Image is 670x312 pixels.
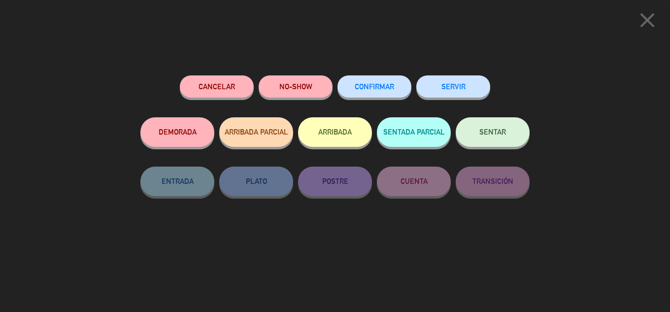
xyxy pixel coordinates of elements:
[635,8,660,33] i: close
[416,75,490,98] button: SERVIR
[456,117,530,147] button: SENTAR
[298,117,372,147] button: ARRIBADA
[456,167,530,196] button: TRANSICIÓN
[219,117,293,147] button: ARRIBADA PARCIAL
[377,167,451,196] button: CUENTA
[259,75,333,98] button: NO-SHOW
[377,117,451,147] button: SENTADA PARCIAL
[479,128,506,136] span: SENTAR
[180,75,254,98] button: Cancelar
[355,82,394,91] span: CONFIRMAR
[140,117,214,147] button: DEMORADA
[632,7,663,36] button: close
[219,167,293,196] button: PLATO
[337,75,411,98] button: CONFIRMAR
[298,167,372,196] button: POSTRE
[225,128,288,136] span: ARRIBADA PARCIAL
[140,167,214,196] button: ENTRADA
